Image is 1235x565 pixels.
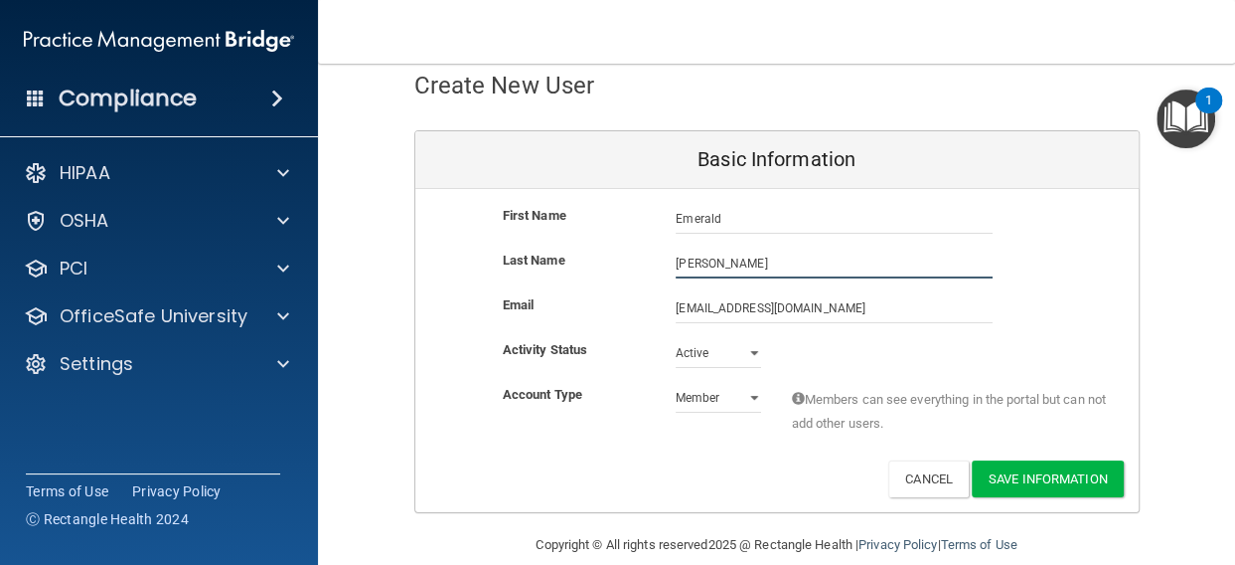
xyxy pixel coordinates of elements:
[24,21,294,61] img: PMB logo
[1157,90,1215,148] button: Open Resource Center, 1 new notification
[503,342,588,357] b: Activity Status
[888,461,969,497] button: Cancel
[791,388,1108,436] span: Members can see everything in the portal but can not add other users.
[24,304,289,328] a: OfficeSafe University
[972,461,1124,497] button: Save Information
[26,481,108,501] a: Terms of Use
[26,509,189,529] span: Ⓒ Rectangle Health 2024
[503,253,565,268] b: Last Name
[858,537,937,552] a: Privacy Policy
[503,208,566,223] b: First Name
[1136,428,1211,503] iframe: Drift Widget Chat Controller
[60,161,110,185] p: HIPAA
[24,352,289,376] a: Settings
[60,352,133,376] p: Settings
[1205,100,1212,126] div: 1
[24,161,289,185] a: HIPAA
[503,387,582,402] b: Account Type
[60,209,109,233] p: OSHA
[59,85,197,112] h4: Compliance
[940,537,1016,552] a: Terms of Use
[24,209,289,233] a: OSHA
[132,481,222,501] a: Privacy Policy
[414,73,595,98] h4: Create New User
[60,304,247,328] p: OfficeSafe University
[24,257,289,281] a: PCI
[503,297,535,312] b: Email
[60,257,87,281] p: PCI
[415,131,1139,189] div: Basic Information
